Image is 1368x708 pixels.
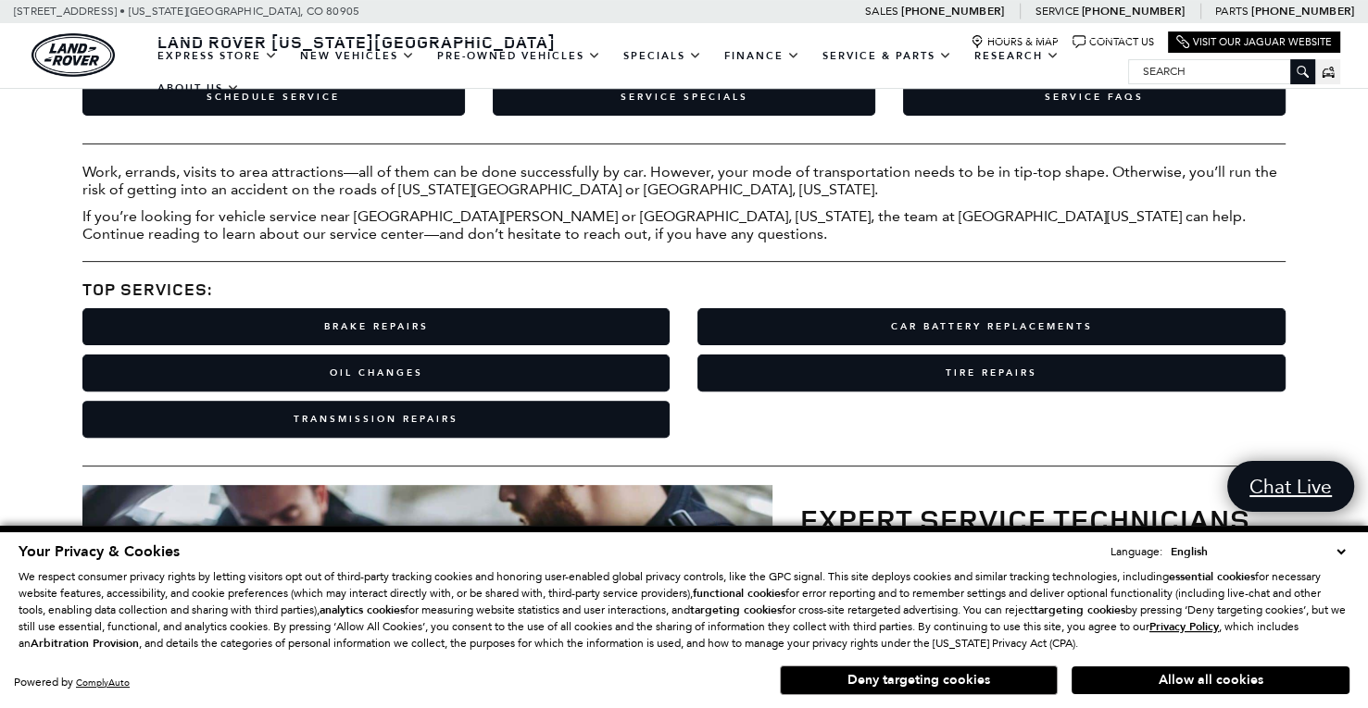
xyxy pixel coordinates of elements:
input: Search [1129,60,1314,82]
strong: targeting cookies [1034,602,1125,617]
a: [PHONE_NUMBER] [1082,4,1185,19]
u: Privacy Policy [1149,619,1219,634]
a: EXPRESS STORE [146,40,289,72]
span: Your Privacy & Cookies [19,541,180,562]
div: Powered by [14,677,130,689]
a: Contact Us [1073,35,1154,49]
a: Brake Repairs [82,308,671,345]
a: [STREET_ADDRESS] • [US_STATE][GEOGRAPHIC_DATA], CO 80905 [14,5,359,18]
nav: Main Navigation [146,40,1128,105]
a: Research [963,40,1071,72]
p: We respect consumer privacy rights by letting visitors opt out of third-party tracking cookies an... [19,568,1349,652]
h3: Top Services: [82,280,1286,299]
strong: essential cookies [1169,569,1255,584]
a: Visit Our Jaguar Website [1176,35,1332,49]
a: Oil Changes [82,354,671,391]
strong: Expert Service Technicians in [US_STATE][GEOGRAPHIC_DATA] [800,499,1250,604]
a: Hours & Map [971,35,1059,49]
a: Pre-Owned Vehicles [426,40,612,72]
div: Language: [1111,546,1162,557]
strong: functional cookies [693,586,785,601]
p: If you’re looking for vehicle service near [GEOGRAPHIC_DATA][PERSON_NAME] or [GEOGRAPHIC_DATA], [... [82,207,1286,242]
a: Transmission Repairs [82,401,671,438]
strong: Arbitration Provision [31,636,139,651]
a: About Us [146,72,251,105]
a: land-rover [31,33,115,77]
span: Service [1035,5,1078,18]
a: [PHONE_NUMBER] [901,4,1004,19]
a: [PHONE_NUMBER] [1251,4,1354,19]
strong: targeting cookies [690,602,782,617]
span: Chat Live [1240,474,1341,499]
a: Specials [612,40,713,72]
a: Service & Parts [811,40,963,72]
a: Chat Live [1227,461,1354,512]
a: Privacy Policy [1149,620,1219,633]
a: New Vehicles [289,40,426,72]
a: Land Rover [US_STATE][GEOGRAPHIC_DATA] [146,31,567,53]
strong: analytics cookies [320,602,405,617]
button: Deny targeting cookies [780,665,1058,695]
a: Car Battery Replacements [697,308,1286,345]
a: Tire Repairs [697,354,1286,391]
button: Allow all cookies [1072,666,1349,694]
a: ComplyAuto [76,677,130,689]
span: Land Rover [US_STATE][GEOGRAPHIC_DATA] [157,31,556,53]
a: Finance [713,40,811,72]
img: Land Rover [31,33,115,77]
select: Language Select [1166,542,1349,561]
a: Schedule Service [82,79,465,116]
span: Sales [865,5,898,18]
span: Parts [1215,5,1249,18]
